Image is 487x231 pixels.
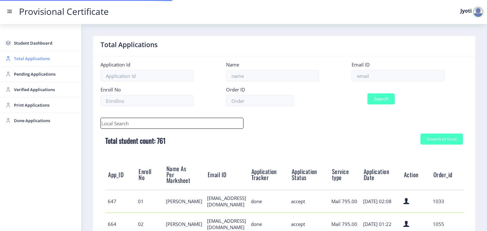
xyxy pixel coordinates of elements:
[101,86,121,93] label: Enroll No
[329,160,360,190] th: Service type
[101,70,193,81] input: Application Id
[226,95,294,106] input: Order
[105,160,136,190] th: App_ID
[163,160,205,190] th: Name As Per Marksheet
[105,190,136,213] td: 647
[430,160,464,190] th: Order_id
[420,134,463,145] button: Download Excel
[14,39,76,47] span: Student Dashboard
[352,70,445,81] input: email
[361,190,401,213] td: [DATE] 02:08
[401,160,431,190] th: Action
[13,8,115,15] a: Provisional Certificate
[14,117,76,124] span: Done Applications
[226,86,245,93] label: Order ID
[163,190,205,213] td: [PERSON_NAME]
[136,190,164,213] td: 01
[331,198,358,204] div: Mail 795.00
[352,61,370,68] label: Email ID
[205,160,248,190] th: Email ID
[427,137,457,141] div: Download Excel
[226,70,319,81] input: name
[289,160,329,190] th: Application Status
[205,190,248,213] td: [EMAIL_ADDRESS][DOMAIN_NAME]
[14,70,76,78] span: Pending Applications
[101,95,193,106] input: Enrollno
[101,118,243,129] input: Local Search
[289,190,329,213] td: accept
[14,86,76,93] span: Verified Applications
[367,93,395,104] button: Search
[14,101,76,109] span: Print Applications
[101,61,130,68] label: Application Id
[460,8,472,13] label: Jyoti
[248,160,289,190] th: Application Tracker
[14,55,76,62] span: Total Applications
[101,41,158,48] label: Total Applications
[331,221,358,227] div: Mail 795.00
[248,190,289,213] td: done
[136,160,164,190] th: Enroll No
[105,135,166,146] b: Total student count: 761
[430,190,464,213] td: 1033
[361,160,401,190] th: Application Date
[226,61,239,68] label: Name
